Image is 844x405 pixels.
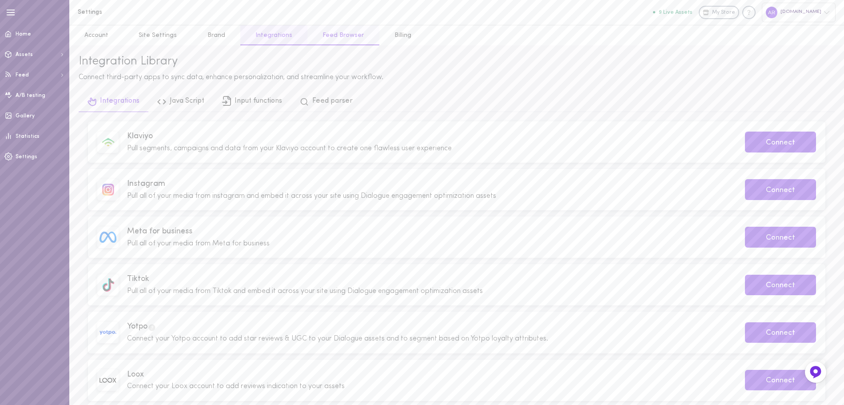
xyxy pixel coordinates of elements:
[653,9,693,15] button: 9 Live Assets
[653,9,699,16] a: 9 Live Assets
[127,131,732,142] span: Klaviyo
[127,240,270,247] span: Pull all of your media from Meta for business
[307,25,379,45] a: Feed Browser
[712,9,735,17] span: My Store
[742,6,756,19] div: Knowledge center
[16,32,31,37] span: Home
[127,226,732,237] span: Meta for business
[127,321,732,332] span: Yotpo
[79,55,835,69] div: Integration Library
[100,378,116,383] img: image
[213,92,291,112] a: Input functions
[16,154,37,160] span: Settings
[127,192,496,200] span: Pull all of your media from instagram and embed it across your site using Dialogue engagement opt...
[762,3,836,22] div: [DOMAIN_NAME]
[745,132,816,152] button: Connect
[127,383,345,390] span: Connect your Loox account to add reviews indication to your assets
[745,179,816,200] button: Connect
[79,92,148,112] a: Integrations
[127,335,548,342] span: Connect your Yotpo account to add star reviews & UGC to your Dialogue assets and to segment based...
[127,369,732,380] span: Loox
[100,232,116,243] img: image
[69,25,123,45] a: Account
[291,92,362,112] a: Feed parser
[100,330,116,335] img: image
[127,178,732,189] span: Instagram
[809,365,822,379] img: Feedback Button
[16,93,45,98] span: A/B testing
[102,184,114,196] img: image
[379,25,426,45] a: Billing
[16,113,35,119] span: Gallery
[79,72,835,83] div: Connect third-party apps to sync data, enhance personalization, and streamline your workflow.
[745,370,816,391] button: Connect
[240,25,307,45] a: Integrations
[16,72,29,78] span: Feed
[102,278,114,292] img: image
[699,6,739,19] a: My Store
[148,92,213,112] a: Java Script
[16,134,40,139] span: Statistics
[745,227,816,248] button: Connect
[745,275,816,296] button: Connect
[127,288,483,295] span: Pull all of your media from Tiktok and embed it across your site using Dialogue engagement optimi...
[78,9,224,16] h1: Settings
[745,322,816,343] button: Connect
[101,135,115,149] img: image
[127,145,452,152] span: Pull segments, campaigns and data from your Klaviyo account to create one flawless user experience
[127,273,732,285] span: Tiktok
[192,25,240,45] a: Brand
[16,52,33,57] span: Assets
[123,25,192,45] a: Site Settings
